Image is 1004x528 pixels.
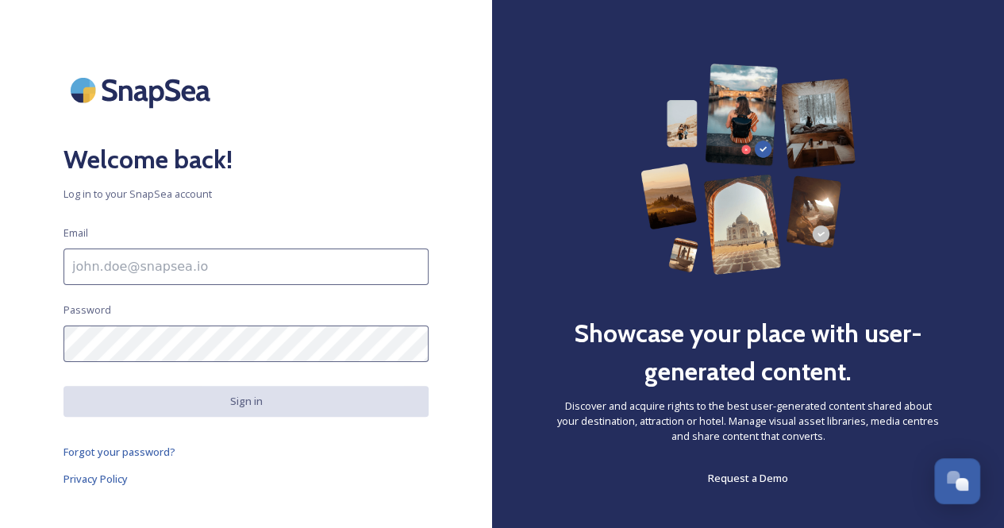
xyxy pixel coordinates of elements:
[63,303,111,318] span: Password
[63,225,88,241] span: Email
[934,458,980,504] button: Open Chat
[63,472,128,486] span: Privacy Policy
[63,64,222,117] img: SnapSea Logo
[556,399,941,445] span: Discover and acquire rights to the best user-generated content shared about your destination, att...
[63,442,429,461] a: Forgot your password?
[63,445,175,459] span: Forgot your password?
[63,187,429,202] span: Log in to your SnapSea account
[640,64,856,275] img: 63b42ca75bacad526042e722_Group%20154-p-800.png
[63,469,429,488] a: Privacy Policy
[63,249,429,285] input: john.doe@snapsea.io
[556,314,941,391] h2: Showcase your place with user-generated content.
[63,141,429,179] h2: Welcome back!
[708,468,788,488] a: Request a Demo
[708,471,788,485] span: Request a Demo
[63,386,429,417] button: Sign in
